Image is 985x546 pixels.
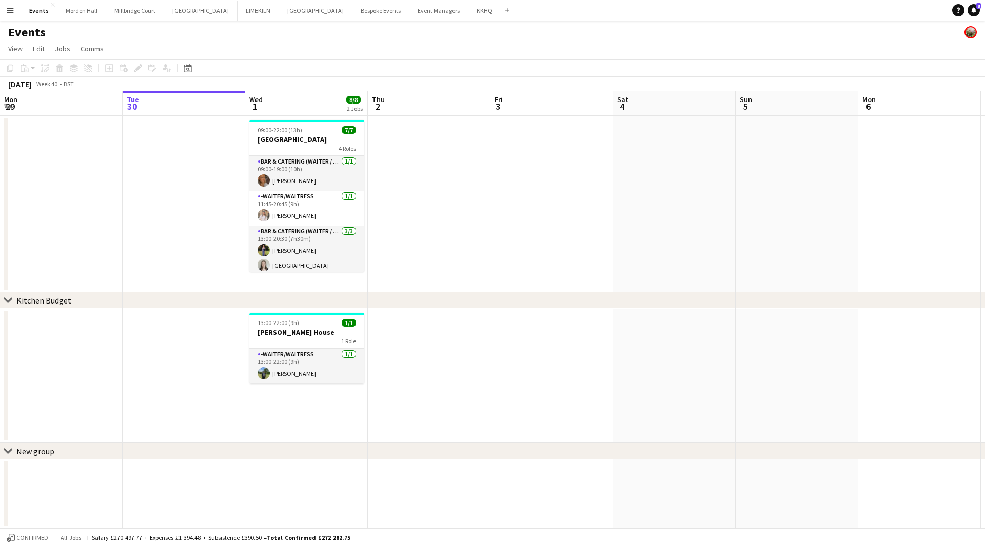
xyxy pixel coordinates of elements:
[55,44,70,53] span: Jobs
[862,95,876,104] span: Mon
[92,534,350,541] div: Salary £270 497.77 + Expenses £1 394.48 + Subsistence £390.50 =
[4,95,17,104] span: Mon
[33,44,45,53] span: Edit
[3,100,17,112] span: 29
[16,446,54,456] div: New group
[249,226,364,290] app-card-role: Bar & Catering (Waiter / waitress)3/313:00-20:30 (7h30m)[PERSON_NAME][GEOGRAPHIC_DATA]
[58,534,83,541] span: All jobs
[127,95,139,104] span: Tue
[21,1,57,21] button: Events
[346,96,361,104] span: 8/8
[51,42,74,55] a: Jobs
[493,100,503,112] span: 3
[352,1,409,21] button: Bespoke Events
[248,100,263,112] span: 1
[468,1,501,21] button: KKHQ
[34,80,60,88] span: Week 40
[238,1,279,21] button: LIMEKILN
[29,42,49,55] a: Edit
[409,1,468,21] button: Event Managers
[57,1,106,21] button: Morden Hall
[861,100,876,112] span: 6
[341,337,356,345] span: 1 Role
[76,42,108,55] a: Comms
[249,120,364,272] app-job-card: 09:00-22:00 (13h)7/7[GEOGRAPHIC_DATA]4 RolesBar & Catering (Waiter / waitress)1/109:00-19:00 (10h...
[164,1,238,21] button: [GEOGRAPHIC_DATA]
[370,100,385,112] span: 2
[258,126,302,134] span: 09:00-22:00 (13h)
[5,532,50,543] button: Confirmed
[249,135,364,144] h3: [GEOGRAPHIC_DATA]
[617,95,628,104] span: Sat
[8,44,23,53] span: View
[342,126,356,134] span: 7/7
[738,100,752,112] span: 5
[258,319,299,327] span: 13:00-22:00 (9h)
[125,100,139,112] span: 30
[616,100,628,112] span: 4
[976,3,981,9] span: 8
[249,156,364,191] app-card-role: Bar & Catering (Waiter / waitress)1/109:00-19:00 (10h)[PERSON_NAME]
[106,1,164,21] button: Millbridge Court
[347,105,363,112] div: 2 Jobs
[8,25,46,40] h1: Events
[279,1,352,21] button: [GEOGRAPHIC_DATA]
[249,191,364,226] app-card-role: -Waiter/Waitress1/111:45-20:45 (9h)[PERSON_NAME]
[16,295,71,306] div: Kitchen Budget
[964,26,977,38] app-user-avatar: Staffing Manager
[495,95,503,104] span: Fri
[740,95,752,104] span: Sun
[249,328,364,337] h3: [PERSON_NAME] House
[342,319,356,327] span: 1/1
[339,145,356,152] span: 4 Roles
[249,95,263,104] span: Wed
[249,349,364,383] app-card-role: -Waiter/Waitress1/113:00-22:00 (9h)[PERSON_NAME]
[16,534,48,541] span: Confirmed
[8,79,32,89] div: [DATE]
[372,95,385,104] span: Thu
[4,42,27,55] a: View
[968,4,980,16] a: 8
[249,313,364,383] app-job-card: 13:00-22:00 (9h)1/1[PERSON_NAME] House1 Role-Waiter/Waitress1/113:00-22:00 (9h)[PERSON_NAME]
[64,80,74,88] div: BST
[81,44,104,53] span: Comms
[267,534,350,541] span: Total Confirmed £272 282.75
